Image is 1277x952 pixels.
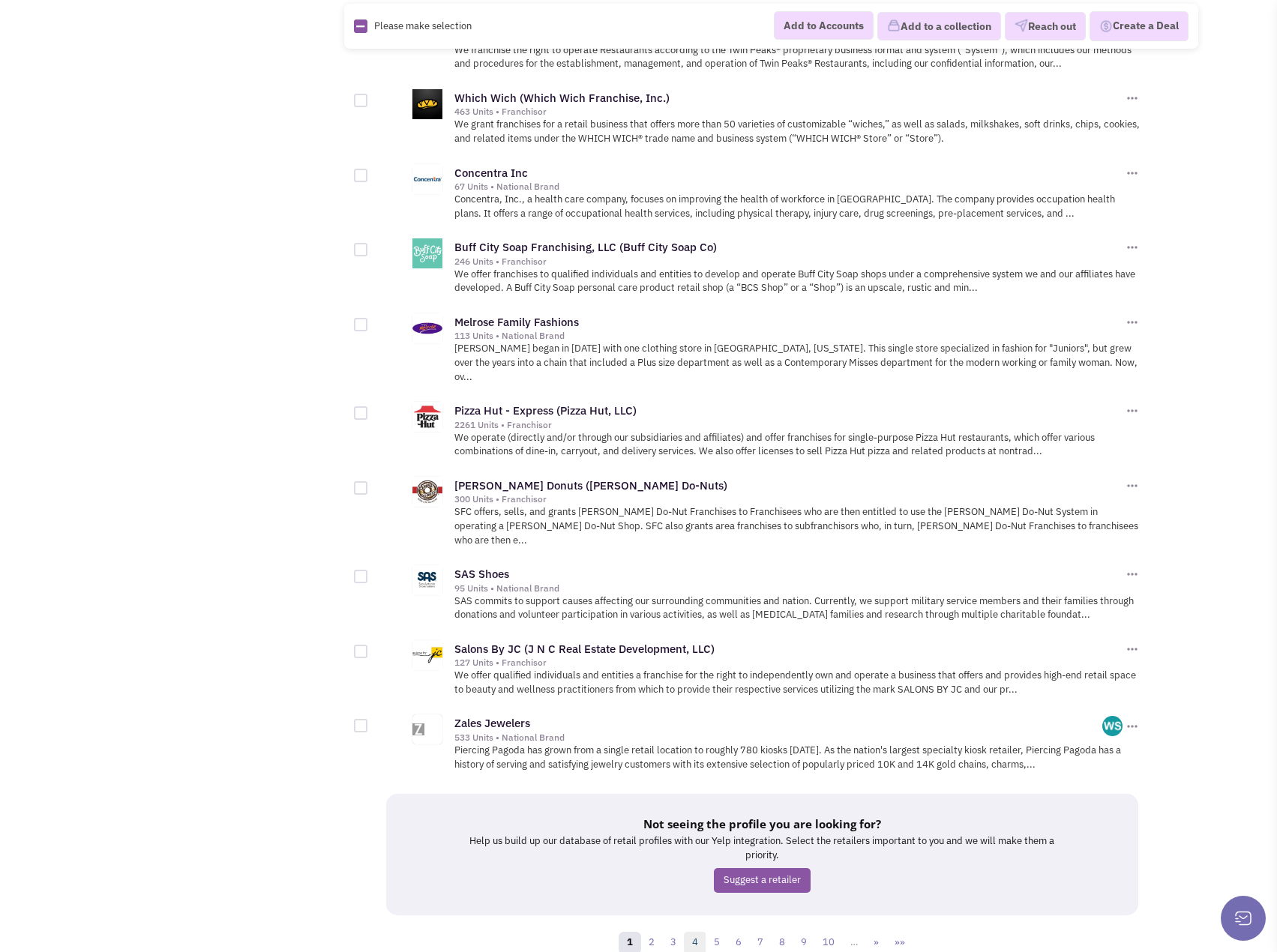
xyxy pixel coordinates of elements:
[454,330,1123,342] div: 113 Units • National Brand
[877,12,1001,40] button: Add to a collection
[454,478,727,492] a: [PERSON_NAME] Donuts ([PERSON_NAME] Do-Nuts)
[1099,18,1113,34] img: Deal-Dollar.png
[454,342,1141,384] p: [PERSON_NAME] began in [DATE] with one clothing store in [GEOGRAPHIC_DATA], [US_STATE]. This sing...
[1005,12,1086,40] button: Reach out
[454,403,637,418] a: Pizza Hut - Express (Pizza Hut, LLC)
[887,19,901,32] img: icon-collection-lavender.png
[454,716,530,730] a: Zales Jewelers
[454,419,1123,431] div: 2261 Units • Franchisor
[1102,716,1123,736] img: jmMUka96aE-5-g_YqRR4QQ.png
[454,268,1141,295] p: We offer franchises to qualified individuals and entities to develop and operate Buff City Soap s...
[454,642,715,656] a: Salons By JC (J N C Real Estate Development, LLC)
[454,582,1123,594] div: 95 Units • National Brand
[454,240,717,254] a: Buff City Soap Franchising, LLC (Buff City Soap Co)
[461,816,1063,831] h5: Not seeing the profile you are looking for?
[454,567,509,581] a: SAS Shoes
[454,193,1141,220] p: Concentra, Inc., a health care company, focuses on improving the health of workforce in [GEOGRAPH...
[454,43,1141,71] p: We franchise the right to operate Restaurants according to the Twin Peaks® proprietary business f...
[774,11,874,40] button: Add to Accounts
[461,834,1063,862] p: Help us build up our database of retail profiles with our Yelp integration. Select the retailers ...
[714,868,811,893] a: Suggest a retailer
[1090,11,1189,41] button: Create a Deal
[454,669,1141,696] p: We offer qualified individuals and entities a franchise for the right to independently own and op...
[454,744,1141,771] p: Piercing Pagoda has grown from a single retail location to roughly 780 kiosks [DATE]. As the nati...
[454,166,528,180] a: Concentra Inc
[454,594,1141,622] p: SAS commits to support causes affecting our surrounding communities and nation. Currently, we sup...
[354,19,367,33] img: Rectangle.png
[454,657,1123,669] div: 127 Units • Franchisor
[454,315,579,329] a: Melrose Family Fashions
[1015,19,1028,32] img: VectorPaper_Plane.png
[454,118,1141,145] p: We grant franchises for a retail business that offers more than 50 varieties of customizable “wic...
[454,106,1123,118] div: 463 Units • Franchisor
[454,493,1123,505] div: 300 Units • Franchisor
[454,256,1123,268] div: 246 Units • Franchisor
[454,91,670,105] a: Which Wich (Which Wich Franchise, Inc.)
[374,19,472,31] span: Please make selection
[454,505,1141,547] p: SFC offers, sells, and grants [PERSON_NAME] Do-Nut Franchises to Franchisees who are then entitle...
[454,732,1103,744] div: 533 Units • National Brand
[454,181,1123,193] div: 67 Units • National Brand
[454,431,1141,459] p: We operate (directly and/or through our subsidiaries and affiliates) and offer franchises for sin...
